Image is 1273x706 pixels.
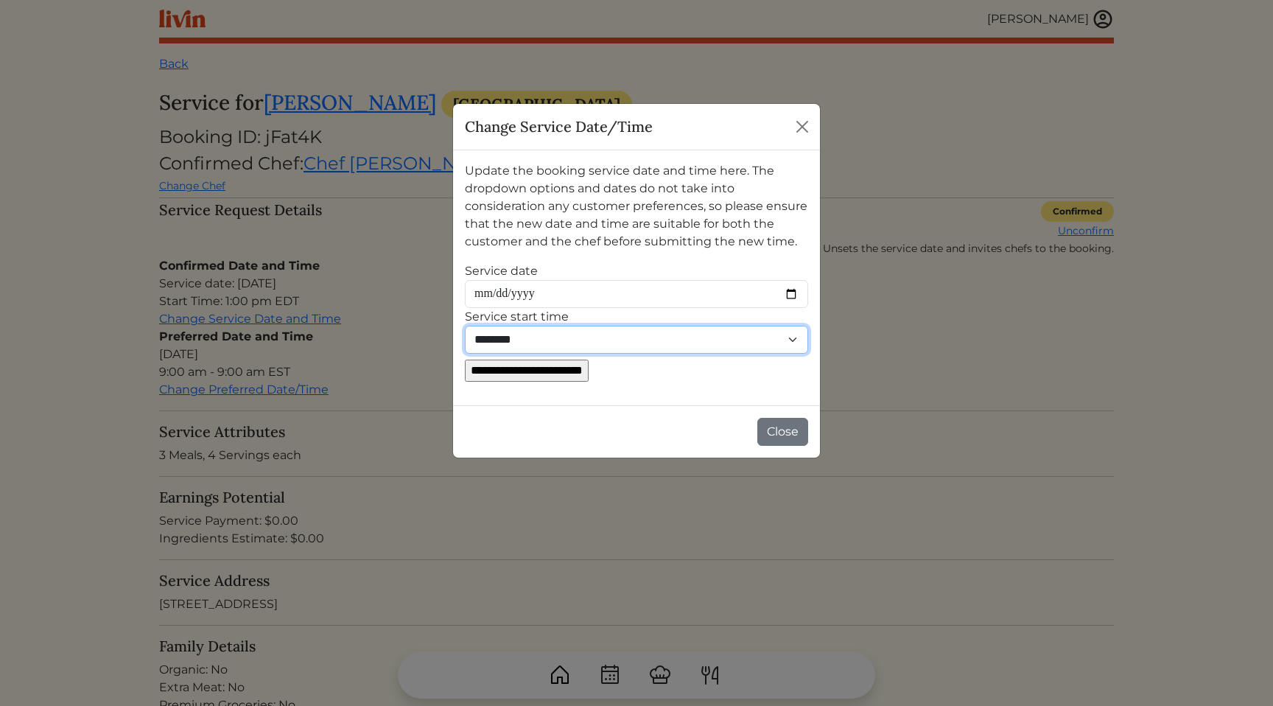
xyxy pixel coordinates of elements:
label: Service start time [465,308,569,326]
h5: Change Service Date/Time [465,116,653,138]
button: Close [790,115,814,139]
p: Update the booking service date and time here. The dropdown options and dates do not take into co... [465,162,808,251]
button: Close [757,418,808,446]
label: Service date [465,262,538,280]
